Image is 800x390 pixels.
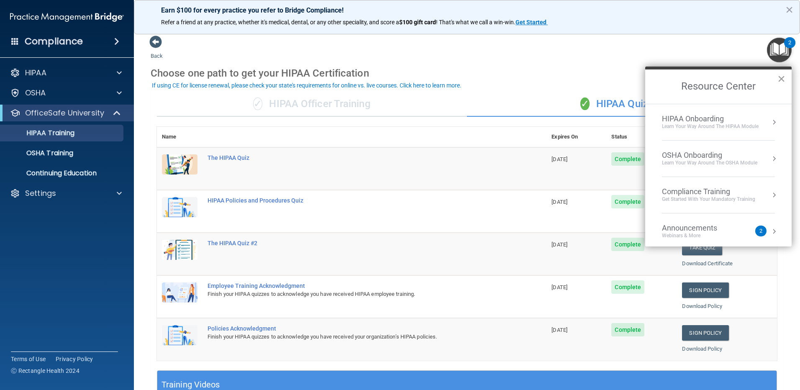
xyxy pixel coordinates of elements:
[25,108,104,118] p: OfficeSafe University
[161,19,399,26] span: Refer a friend at any practice, whether it's medical, dental, or any other speciality, and score a
[551,156,567,162] span: [DATE]
[56,355,93,363] a: Privacy Policy
[645,69,792,104] h2: Resource Center
[11,355,46,363] a: Terms of Use
[551,327,567,333] span: [DATE]
[151,43,163,59] a: Back
[662,123,759,130] div: Learn Your Way around the HIPAA module
[161,6,773,14] p: Earn $100 for every practice you refer to Bridge Compliance!
[5,169,120,177] p: Continuing Education
[208,325,505,332] div: Policies Acknowledgment
[25,68,46,78] p: HIPAA
[467,92,777,117] div: HIPAA Quizzes
[253,97,262,110] span: ✓
[208,332,505,342] div: Finish your HIPAA quizzes to acknowledge you have received your organization’s HIPAA policies.
[682,346,722,352] a: Download Policy
[436,19,515,26] span: ! That's what we call a win-win.
[682,303,722,309] a: Download Policy
[10,88,122,98] a: OSHA
[10,108,121,118] a: OfficeSafe University
[606,127,677,147] th: Status
[515,19,548,26] a: Get Started
[551,199,567,205] span: [DATE]
[645,67,792,246] div: Resource Center
[208,197,505,204] div: HIPAA Policies and Procedures Quiz
[788,43,791,54] div: 2
[10,9,124,26] img: PMB logo
[208,289,505,299] div: Finish your HIPAA quizzes to acknowledge you have received HIPAA employee training.
[551,241,567,248] span: [DATE]
[152,82,462,88] div: If using CE for license renewal, please check your state's requirements for online vs. live cours...
[662,159,757,167] div: Learn your way around the OSHA module
[551,284,567,290] span: [DATE]
[546,127,606,147] th: Expires On
[611,238,644,251] span: Complete
[662,114,759,123] div: HIPAA Onboarding
[25,88,46,98] p: OSHA
[5,149,73,157] p: OSHA Training
[611,280,644,294] span: Complete
[682,282,728,298] a: Sign Policy
[10,188,122,198] a: Settings
[151,61,783,85] div: Choose one path to get your HIPAA Certification
[157,92,467,117] div: HIPAA Officer Training
[785,3,793,16] button: Close
[611,323,644,336] span: Complete
[662,187,755,196] div: Compliance Training
[25,36,83,47] h4: Compliance
[682,260,733,267] a: Download Certificate
[10,68,122,78] a: HIPAA
[151,81,463,90] button: If using CE for license renewal, please check your state's requirements for online vs. live cours...
[157,127,203,147] th: Name
[611,195,644,208] span: Complete
[777,72,785,85] button: Close
[208,154,505,161] div: The HIPAA Quiz
[682,240,722,255] button: Take Quiz
[662,196,755,203] div: Get Started with your mandatory training
[25,188,56,198] p: Settings
[662,223,734,233] div: Announcements
[208,240,505,246] div: The HIPAA Quiz #2
[399,19,436,26] strong: $100 gift card
[662,232,734,239] div: Webinars & More
[767,38,792,62] button: Open Resource Center, 2 new notifications
[208,282,505,289] div: Employee Training Acknowledgment
[5,129,74,137] p: HIPAA Training
[682,325,728,341] a: Sign Policy
[580,97,590,110] span: ✓
[662,151,757,160] div: OSHA Onboarding
[515,19,546,26] strong: Get Started
[611,152,644,166] span: Complete
[11,367,79,375] span: Ⓒ Rectangle Health 2024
